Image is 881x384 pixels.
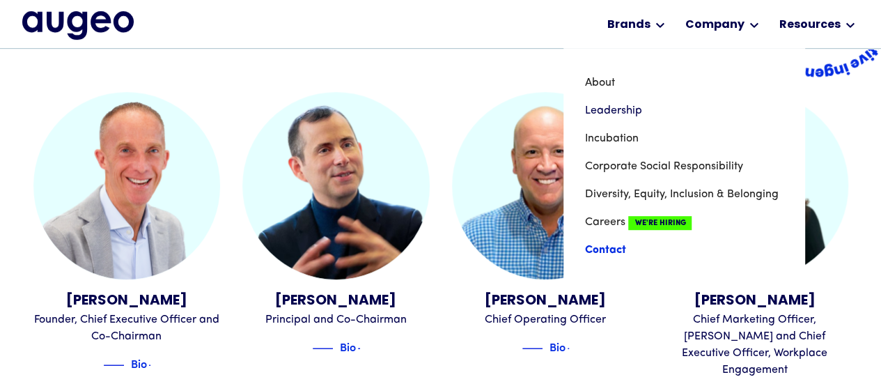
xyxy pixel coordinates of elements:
a: home [22,11,134,39]
div: Brands [607,17,650,33]
a: Contact [584,236,783,264]
span: We're Hiring [628,216,692,230]
nav: Company [563,48,804,285]
a: Leadership [584,97,783,125]
a: Incubation [584,125,783,153]
a: Corporate Social Responsibility [584,153,783,181]
a: CareersWe're Hiring [584,208,783,236]
div: Resources [779,17,840,33]
div: Company [685,17,744,33]
a: About [584,69,783,97]
img: Augeo's full logo in midnight blue. [22,11,134,39]
a: Diversity, Equity, Inclusion & Belonging [584,181,783,208]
